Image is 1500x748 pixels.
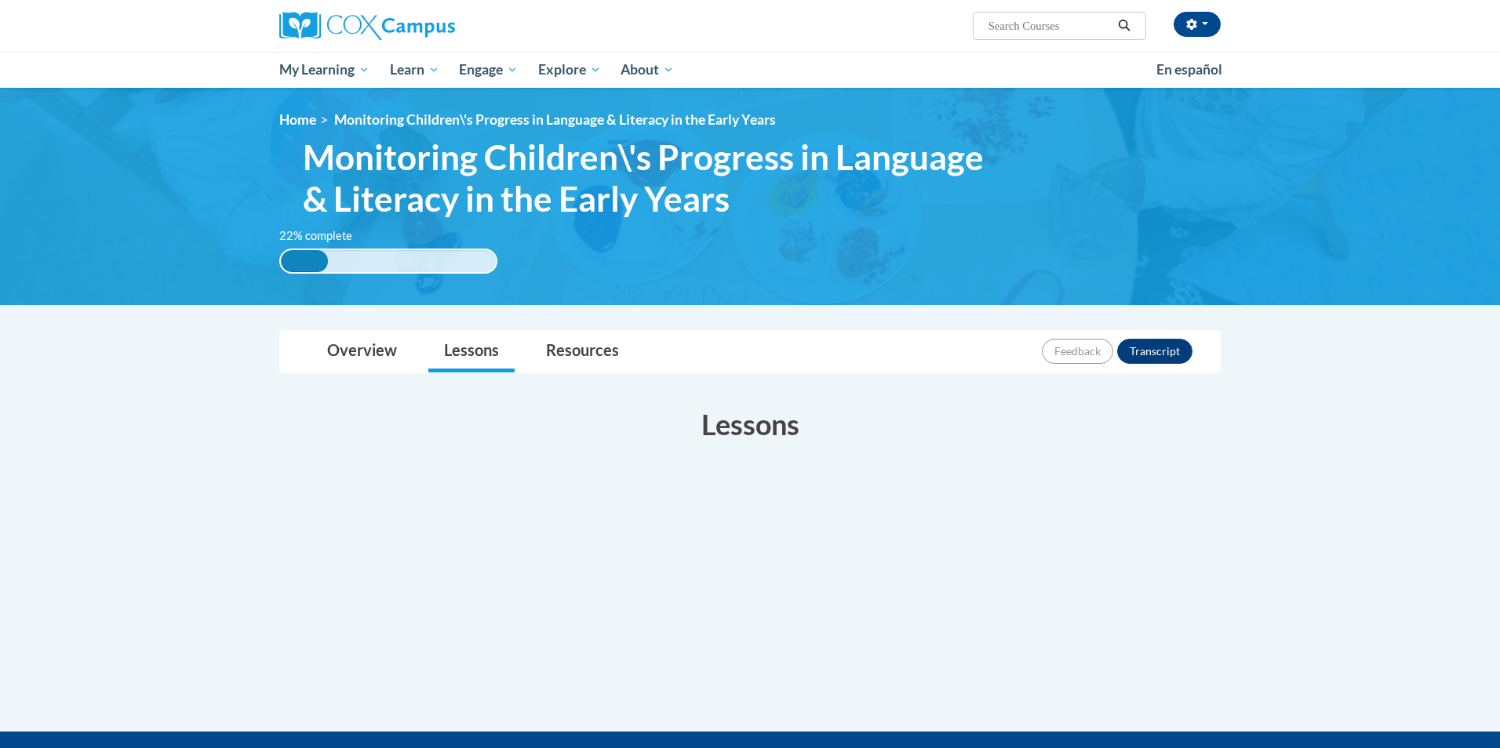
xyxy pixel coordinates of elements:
a: En español [1146,53,1232,86]
a: Engage [449,52,528,88]
button: Feedback [1042,339,1113,364]
a: Learn [380,52,450,88]
div: Main menu [256,52,1244,88]
button: Account Settings [1174,12,1221,37]
span: Monitoring Children\'s Progress in Language & Literacy in the Early Years [303,136,1003,220]
span: Monitoring Children\'s Progress in Language & Literacy in the Early Years [334,111,776,128]
a: Explore [528,52,611,88]
a: Overview [311,331,413,372]
span: Explore [538,60,601,79]
a: Home [279,111,316,128]
a: My Learning [269,52,380,88]
label: 22% complete [279,227,370,245]
a: Cox Campus [279,12,577,40]
button: Transcript [1117,339,1192,364]
button: Search [1112,16,1136,35]
a: Lessons [428,331,515,372]
input: Search Courses [987,16,1112,35]
span: Learn [390,60,439,79]
h3: Lessons [279,405,1221,444]
a: About [611,52,685,88]
div: 22% complete [281,250,328,272]
img: Cox Campus [279,12,455,40]
span: About [621,60,674,79]
span: Engage [459,60,518,79]
a: Resources [530,331,635,372]
span: En español [1156,61,1222,78]
span: My Learning [279,60,370,79]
